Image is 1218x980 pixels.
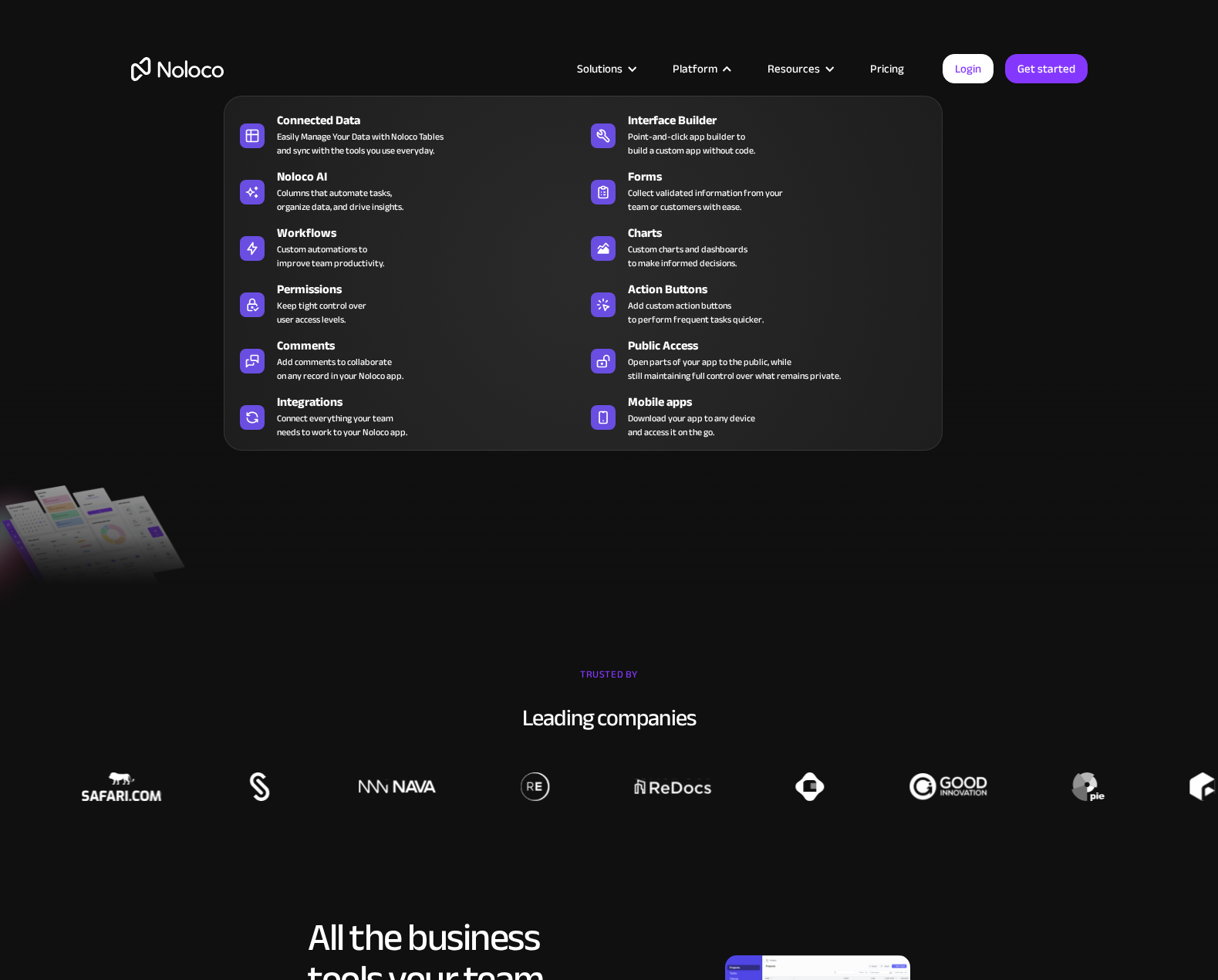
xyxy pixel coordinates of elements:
[943,54,994,83] a: Login
[748,59,851,79] div: Resources
[224,74,943,451] nav: Platform
[583,221,934,273] a: ChartsCustom charts and dashboardsto make informed decisions.
[628,167,941,186] div: Forms
[558,59,653,79] div: Solutions
[277,130,444,157] div: Easily Manage Your Data with Noloco Tables and sync with the tools you use everyday.
[232,333,583,386] a: CommentsAdd comments to collaborateon any record in your Noloco app.
[232,108,583,161] a: Connected DataEasily Manage Your Data with Noloco Tablesand sync with the tools you use everyday.
[277,355,403,383] div: Add comments to collaborate on any record in your Noloco app.
[583,390,934,442] a: Mobile appsDownload your app to any deviceand access it on the go.
[628,336,941,355] div: Public Access
[131,57,224,81] a: home
[628,111,941,130] div: Interface Builder
[277,336,590,355] div: Comments
[277,242,384,270] div: Custom automations to improve team productivity.
[1005,54,1088,83] a: Get started
[653,59,748,79] div: Platform
[232,277,583,329] a: PermissionsKeep tight control overuser access levels.
[583,333,934,386] a: Public AccessOpen parts of your app to the public, whilestill maintaining full control over what ...
[232,221,583,273] a: WorkflowsCustom automations toimprove team productivity.
[583,108,934,161] a: Interface BuilderPoint-and-click app builder tobuild a custom app without code.
[277,393,590,411] div: Integrations
[131,159,1088,282] h2: Business Apps for Teams
[583,277,934,329] a: Action ButtonsAdd custom action buttonsto perform frequent tasks quicker.
[277,111,590,130] div: Connected Data
[673,59,717,79] div: Platform
[628,299,764,326] div: Add custom action buttons to perform frequent tasks quicker.
[851,59,923,79] a: Pricing
[628,130,755,157] div: Point-and-click app builder to build a custom app without code.
[232,164,583,217] a: Noloco AIColumns that automate tasks,organize data, and drive insights.
[768,59,820,79] div: Resources
[583,164,934,217] a: FormsCollect validated information from yourteam or customers with ease.
[577,59,622,79] div: Solutions
[277,411,407,439] div: Connect everything your team needs to work to your Noloco app.
[277,186,403,214] div: Columns that automate tasks, organize data, and drive insights.
[277,167,590,186] div: Noloco AI
[277,224,590,242] div: Workflows
[628,186,783,214] div: Collect validated information from your team or customers with ease.
[232,390,583,442] a: IntegrationsConnect everything your teamneeds to work to your Noloco app.
[628,280,941,299] div: Action Buttons
[277,299,366,326] div: Keep tight control over user access levels.
[628,411,755,439] span: Download your app to any device and access it on the go.
[628,242,747,270] div: Custom charts and dashboards to make informed decisions.
[277,280,590,299] div: Permissions
[628,355,841,383] div: Open parts of your app to the public, while still maintaining full control over what remains priv...
[628,224,941,242] div: Charts
[628,393,941,411] div: Mobile apps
